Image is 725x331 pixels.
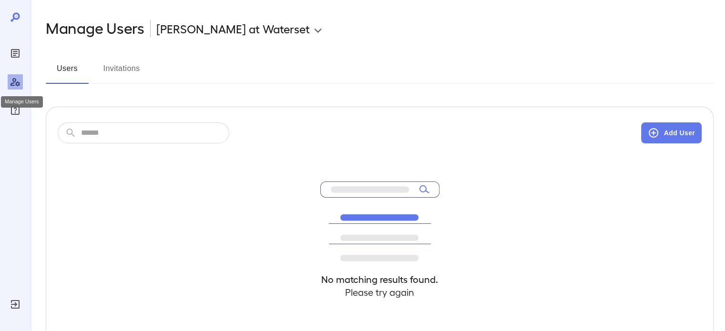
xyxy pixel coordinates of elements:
button: Invitations [100,61,143,84]
div: Manage Users [1,96,43,108]
div: FAQ [8,103,23,118]
div: Manage Users [8,74,23,90]
div: Reports [8,46,23,61]
button: Add User [641,122,702,143]
h2: Manage Users [46,19,144,38]
button: Users [46,61,89,84]
h4: Please try again [320,286,439,299]
h4: No matching results found. [320,273,439,286]
p: [PERSON_NAME] at Waterset [156,21,310,36]
div: Log Out [8,297,23,312]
